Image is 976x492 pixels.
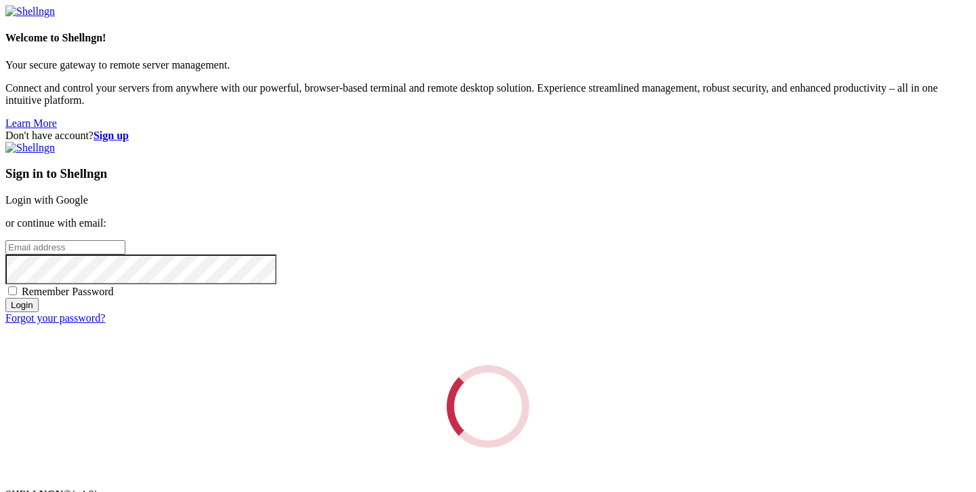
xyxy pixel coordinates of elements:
input: Email address [5,240,125,254]
input: Remember Password [8,286,17,295]
p: Connect and control your servers from anywhere with our powerful, browser-based terminal and remo... [5,82,971,107]
div: Don't have account? [5,130,971,142]
a: Forgot your password? [5,312,105,324]
div: Loading... [447,365,529,448]
input: Login [5,298,39,312]
a: Learn More [5,117,57,129]
a: Login with Google [5,194,88,206]
span: Remember Password [22,286,114,297]
h4: Welcome to Shellngn! [5,32,971,44]
p: or continue with email: [5,217,971,229]
p: Your secure gateway to remote server management. [5,59,971,71]
img: Shellngn [5,5,55,18]
img: Shellngn [5,142,55,154]
h3: Sign in to Shellngn [5,166,971,181]
a: Sign up [94,130,129,141]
